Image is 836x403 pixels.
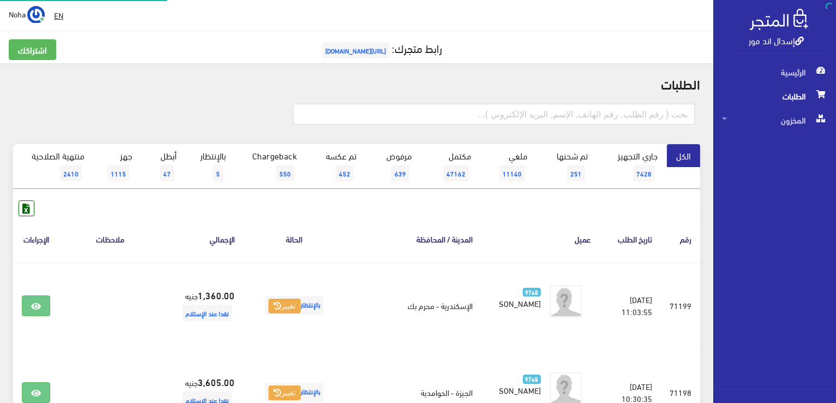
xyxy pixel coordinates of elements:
[27,6,45,23] img: ...
[213,165,223,181] span: 5
[749,32,804,48] a: إسدال اند مور
[600,262,661,349] td: [DATE] 11:03:55
[722,60,827,84] span: الرئيسية
[306,144,366,189] a: تم عكسه452
[94,144,141,189] a: جهز1115
[9,39,56,60] a: اشتراكك
[268,299,301,314] button: تغيير
[141,144,186,189] a: أبطل47
[481,216,600,262] th: عميل
[276,165,294,181] span: 550
[523,288,541,297] span: 9768
[597,144,667,189] a: جاري التجهيز7428
[319,38,442,58] a: رابط متجرك:[URL][DOMAIN_NAME]
[59,216,162,262] th: ملاحظات
[499,285,541,309] a: 9768 [PERSON_NAME]
[268,386,301,401] button: تغيير
[713,84,836,108] a: الطلبات
[567,165,585,181] span: 251
[713,108,836,132] a: المخزون
[499,165,525,181] span: 11140
[722,84,827,108] span: الطلبات
[661,262,700,349] td: 71199
[336,165,354,181] span: 452
[713,60,836,84] a: الرئيسية
[186,144,235,189] a: بالإنتظار5
[182,305,232,321] span: نقدا عند الإستلام
[481,144,537,189] a: ملغي11140
[54,8,63,22] u: EN
[366,144,421,189] a: مرفوض639
[13,144,94,189] a: منتهية الصلاحية2410
[293,104,695,125] input: بحث ( رقم الطلب, رقم الهاتف, الإسم, البريد اﻹلكتروني )...
[750,9,808,30] img: .
[600,216,661,262] th: تاريخ الطلب
[198,288,235,302] strong: 1,360.00
[667,144,700,167] a: الكل
[345,262,481,349] td: الإسكندرية - محرم بك
[198,375,235,389] strong: 3,605.00
[482,382,541,398] span: [PERSON_NAME]
[13,216,59,262] th: الإجراءات
[661,216,700,262] th: رقم
[50,5,68,25] a: EN
[633,165,655,181] span: 7428
[499,372,541,396] a: 9768 [PERSON_NAME]
[160,165,174,181] span: 47
[265,296,324,315] span: بالإنتظار
[60,165,82,181] span: 2410
[243,216,345,262] th: الحالة
[443,165,469,181] span: 47162
[13,76,700,91] h2: الطلبات
[9,7,26,21] span: Noha
[523,375,541,384] span: 9768
[265,383,324,402] span: بالإنتظار
[482,295,541,311] span: [PERSON_NAME]
[9,5,45,23] a: ... Noha
[162,216,243,262] th: اﻹجمالي
[322,42,389,58] span: [URL][DOMAIN_NAME]
[391,165,409,181] span: 639
[550,285,582,318] img: avatar.png
[108,165,129,181] span: 1115
[722,108,827,132] span: المخزون
[235,144,306,189] a: Chargeback550
[345,216,481,262] th: المدينة / المحافظة
[537,144,597,189] a: تم شحنها251
[162,262,243,349] td: جنيه
[421,144,481,189] a: مكتمل47162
